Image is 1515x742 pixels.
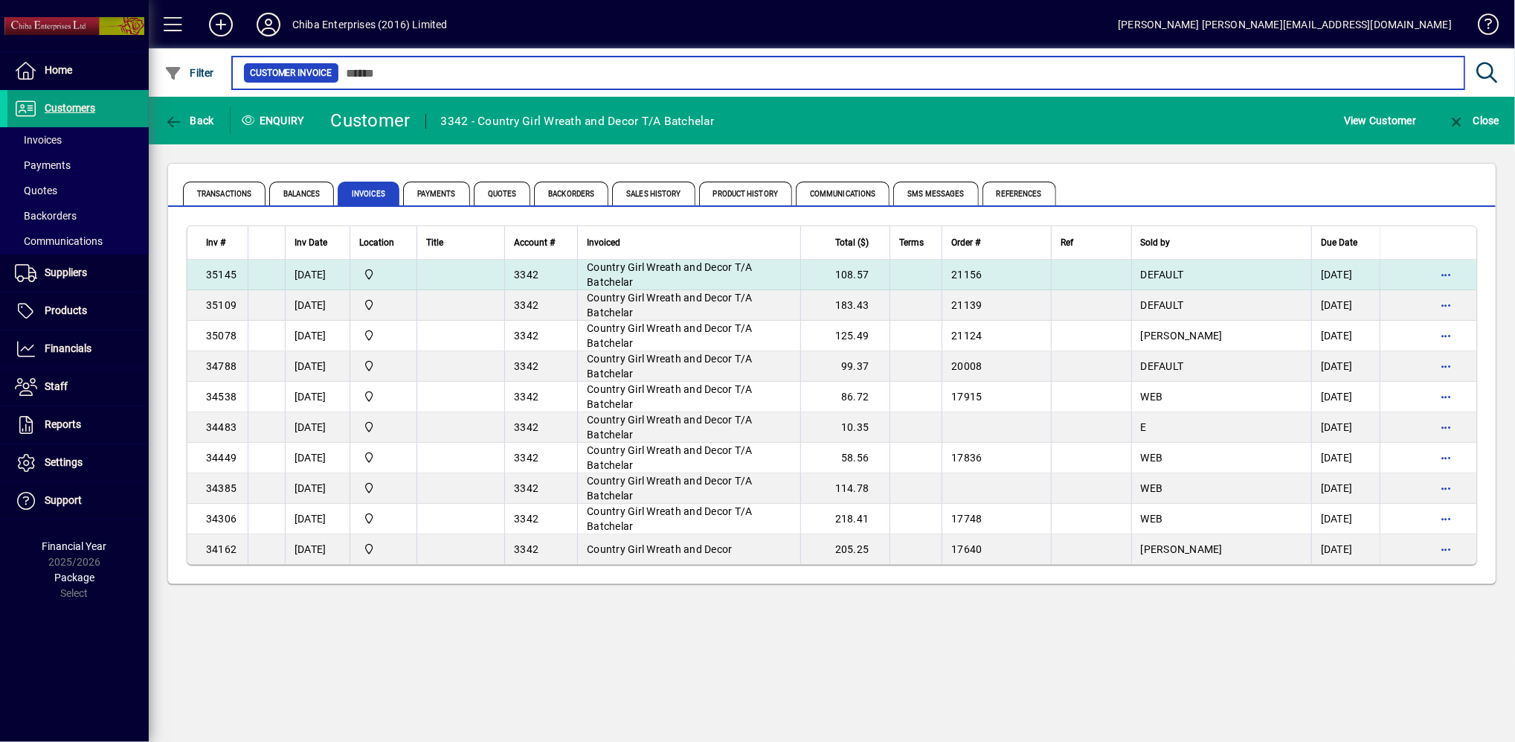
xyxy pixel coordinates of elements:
[1444,107,1503,134] button: Close
[1340,107,1420,134] button: View Customer
[285,443,350,473] td: [DATE]
[1141,269,1184,281] span: DEFAULT
[7,444,149,482] a: Settings
[164,67,214,79] span: Filter
[285,504,350,534] td: [DATE]
[359,297,408,313] span: Central
[197,11,245,38] button: Add
[1141,421,1147,433] span: E
[164,115,214,127] span: Back
[245,11,292,38] button: Profile
[1141,391,1163,403] span: WEB
[338,182,399,205] span: Invoices
[587,543,732,555] span: Country Girl Wreath and Decor
[1344,109,1416,132] span: View Customer
[514,299,538,311] span: 3342
[514,269,538,281] span: 3342
[7,406,149,444] a: Reports
[951,299,982,311] span: 21139
[951,234,980,251] span: Order #
[250,65,332,80] span: Customer Invoice
[1061,234,1122,251] div: Ref
[699,182,793,205] span: Product History
[7,330,149,368] a: Financials
[474,182,531,205] span: Quotes
[359,327,408,344] span: Central
[1118,13,1452,36] div: [PERSON_NAME] [PERSON_NAME][EMAIL_ADDRESS][DOMAIN_NAME]
[514,421,538,433] span: 3342
[15,210,77,222] span: Backorders
[45,418,81,430] span: Reports
[1141,543,1223,555] span: [PERSON_NAME]
[514,234,555,251] span: Account #
[285,321,350,351] td: [DATE]
[1432,107,1515,134] app-page-header-button: Close enquiry
[15,185,57,196] span: Quotes
[359,358,408,374] span: Central
[359,419,408,435] span: Central
[359,450,408,466] span: Central
[800,351,890,382] td: 99.37
[7,127,149,153] a: Invoices
[206,299,237,311] span: 35109
[800,260,890,290] td: 108.57
[1141,330,1223,342] span: [PERSON_NAME]
[206,391,237,403] span: 34538
[534,182,608,205] span: Backorders
[206,513,237,525] span: 34306
[1434,385,1458,409] button: More options
[1311,351,1380,382] td: [DATE]
[514,482,538,494] span: 3342
[796,182,890,205] span: Communications
[149,107,231,134] app-page-header-button: Back
[1141,360,1184,372] span: DEFAULT
[359,234,408,251] div: Location
[514,543,538,555] span: 3342
[285,412,350,443] td: [DATE]
[359,234,394,251] span: Location
[403,182,470,205] span: Payments
[587,234,620,251] span: Invoiced
[1311,534,1380,564] td: [DATE]
[514,391,538,403] span: 3342
[292,13,448,36] div: Chiba Enterprises (2016) Limited
[951,391,982,403] span: 17915
[951,330,982,342] span: 21124
[1311,504,1380,534] td: [DATE]
[587,322,752,349] span: Country Girl Wreath and Decor T/A Batchelar
[45,304,87,316] span: Products
[951,234,1042,251] div: Order #
[1061,234,1073,251] span: Ref
[899,234,924,251] span: Terms
[206,421,237,433] span: 34483
[161,60,218,86] button: Filter
[800,290,890,321] td: 183.43
[7,255,149,292] a: Suppliers
[7,52,149,89] a: Home
[285,473,350,504] td: [DATE]
[7,368,149,406] a: Staff
[1434,446,1458,470] button: More options
[1434,293,1458,317] button: More options
[1434,415,1458,439] button: More options
[951,543,982,555] span: 17640
[1311,473,1380,504] td: [DATE]
[426,234,495,251] div: Title
[7,228,149,254] a: Communications
[1321,234,1357,251] span: Due Date
[206,543,237,555] span: 34162
[1434,263,1458,287] button: More options
[359,480,408,496] span: Central
[45,64,72,76] span: Home
[587,292,752,319] span: Country Girl Wreath and Decor T/A Batchelar
[1447,115,1499,127] span: Close
[1141,452,1163,464] span: WEB
[951,452,982,464] span: 17836
[231,109,320,132] div: Enquiry
[7,482,149,519] a: Support
[206,330,237,342] span: 35078
[835,234,869,251] span: Total ($)
[1311,382,1380,412] td: [DATE]
[206,482,237,494] span: 34385
[514,513,538,525] span: 3342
